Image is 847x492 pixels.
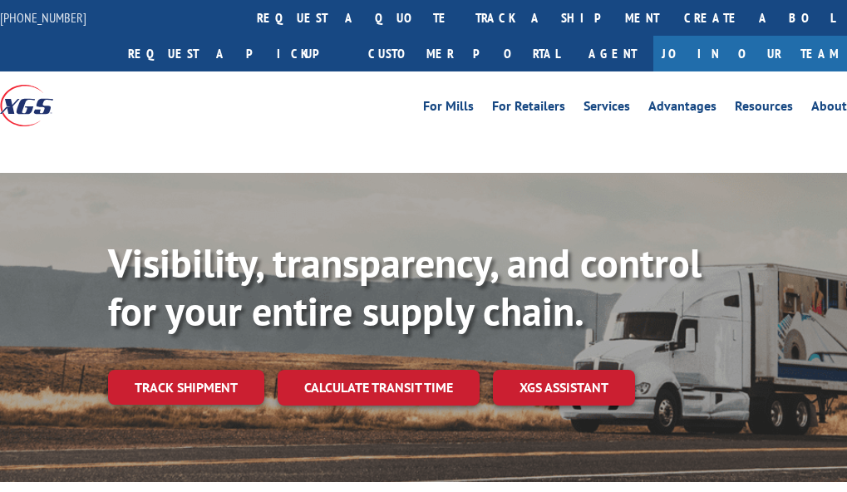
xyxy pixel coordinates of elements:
[648,100,717,118] a: Advantages
[735,100,793,118] a: Resources
[356,36,572,71] a: Customer Portal
[653,36,847,71] a: Join Our Team
[493,370,635,406] a: XGS ASSISTANT
[108,237,702,337] b: Visibility, transparency, and control for your entire supply chain.
[278,370,480,406] a: Calculate transit time
[108,370,264,405] a: Track shipment
[116,36,356,71] a: Request a pickup
[572,36,653,71] a: Agent
[492,100,565,118] a: For Retailers
[584,100,630,118] a: Services
[423,100,474,118] a: For Mills
[811,100,847,118] a: About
